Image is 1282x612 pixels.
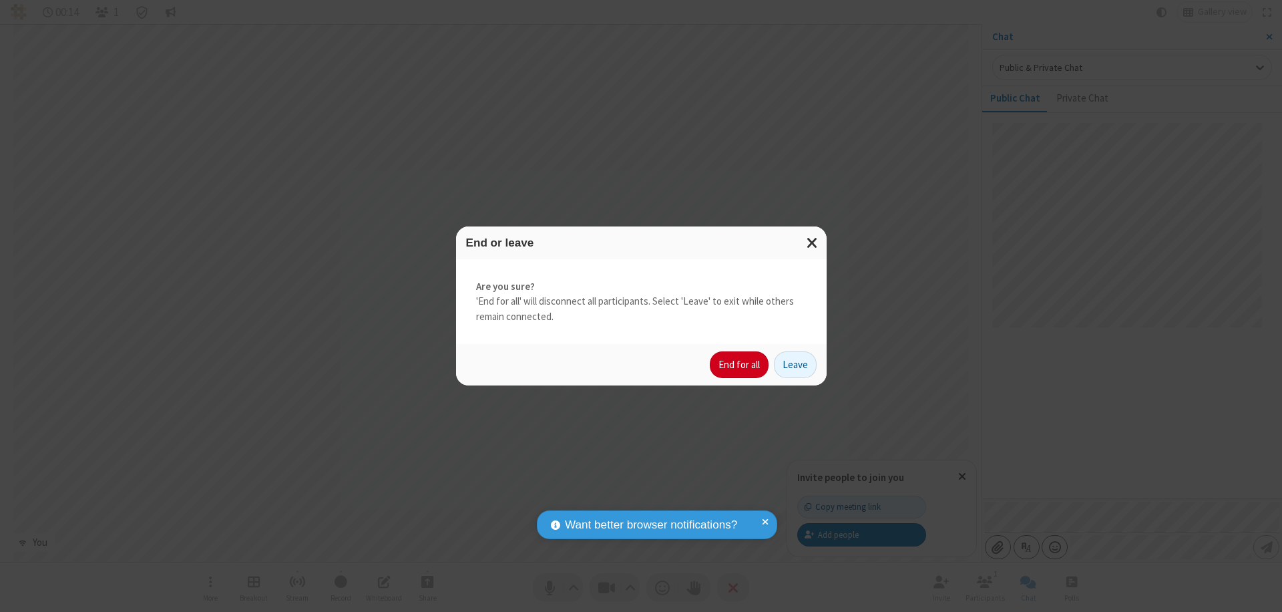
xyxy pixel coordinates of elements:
button: End for all [710,351,769,378]
strong: Are you sure? [476,279,807,295]
div: 'End for all' will disconnect all participants. Select 'Leave' to exit while others remain connec... [456,259,827,345]
button: Close modal [799,226,827,259]
button: Leave [774,351,817,378]
h3: End or leave [466,237,817,249]
span: Want better browser notifications? [565,516,737,534]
